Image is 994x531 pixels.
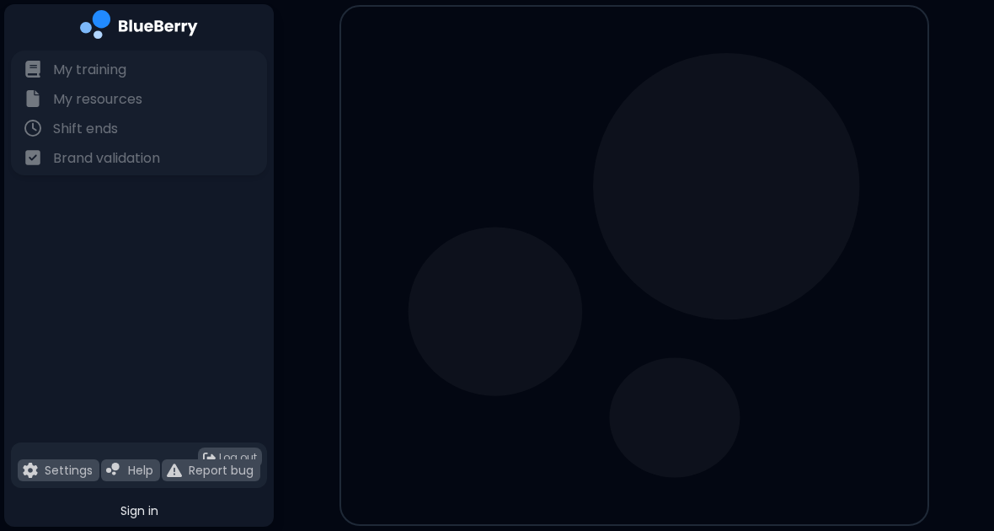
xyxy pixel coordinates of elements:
p: Brand validation [53,148,160,169]
p: Help [128,463,153,478]
p: Report bug [189,463,254,478]
p: My resources [53,89,142,110]
span: Sign in [120,503,158,518]
img: file icon [167,463,182,478]
p: Settings [45,463,93,478]
img: file icon [24,61,41,78]
img: file icon [24,149,41,166]
img: file icon [24,120,41,137]
img: file icon [23,463,38,478]
button: Sign in [11,495,267,527]
img: file icon [24,90,41,107]
span: Log out [219,451,257,464]
p: My training [53,60,126,80]
img: company logo [80,10,198,45]
img: file icon [106,463,121,478]
p: Shift ends [53,119,118,139]
img: logout [203,452,216,464]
